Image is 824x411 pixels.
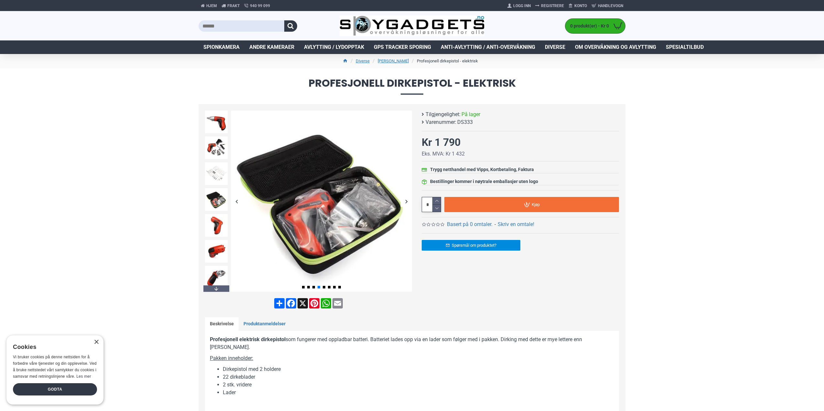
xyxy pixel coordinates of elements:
span: Konto [574,3,587,9]
span: Om overvåkning og avlytting [575,43,656,51]
a: Spesialtilbud [661,40,709,54]
span: Go to slide 6 [328,286,331,288]
span: Spionkamera [203,43,240,51]
li: 22 dirkeblader [223,373,614,381]
b: - [494,221,496,227]
a: Facebook [285,298,297,308]
a: Andre kameraer [244,40,299,54]
div: Kr 1 790 [422,135,461,150]
div: Cookies [13,340,93,354]
img: Profesjonell dirkepistol - elektrisk - SpyGadgets.no [205,240,228,263]
div: Trygg netthandel med Vipps, Kortbetaling, Faktura [430,166,534,173]
span: Hjem [206,3,217,9]
a: Email [332,298,343,308]
a: Spørsmål om produktet? [422,240,520,251]
span: Andre kameraer [249,43,294,51]
img: Profesjonell dirkepistol - elektrisk - SpyGadgets.no [205,214,228,237]
span: 0 produkt(er) - Kr 0 [565,23,611,29]
u: Pakken inneholder: [210,355,253,361]
li: Lader [223,389,614,396]
span: Registrere [541,3,564,9]
div: Bestillinger kommer i nøytrale emballasjer uten logo [430,178,538,185]
a: 0 produkt(er) - Kr 0 [565,19,625,33]
a: Diverse [356,58,370,64]
div: Godta [13,383,97,395]
a: Basert på 0 omtaler. [447,221,493,228]
span: Go to slide 1 [302,286,305,288]
span: Logg Inn [513,3,531,9]
span: Go to slide 4 [318,286,320,288]
p: som fungerer med oppladbar batteri. Batteriet lades opp via en lader som følger med i pakken. Dir... [210,336,614,351]
span: Go to slide 3 [312,286,315,288]
a: Pinterest [309,298,320,308]
img: Profesjonell dirkepistol - elektrisk - SpyGadgets.no [205,162,228,185]
span: Handlevogn [598,3,623,9]
a: Beskrivelse [205,317,239,331]
div: Next slide [401,196,412,207]
a: Anti-avlytting / Anti-overvåkning [436,40,540,54]
a: Registrere [533,1,566,11]
span: Frakt [227,3,240,9]
span: På lager [461,111,480,118]
a: Skriv en omtale! [498,221,534,228]
li: 2 stk. vridere [223,381,614,389]
a: Les mer, opens a new window [76,374,91,379]
span: GPS Tracker Sporing [374,43,431,51]
b: Tilgjengelighet: [426,111,461,118]
a: Om overvåkning og avlytting [570,40,661,54]
a: Diverse [540,40,570,54]
a: Logg Inn [505,1,533,11]
span: Kjøp [532,202,540,207]
a: GPS Tracker Sporing [369,40,436,54]
a: Handlevogn [589,1,625,11]
span: DS333 [457,118,473,126]
span: Anti-avlytting / Anti-overvåkning [441,43,535,51]
span: Go to slide 2 [307,286,310,288]
a: Avlytting / Lydopptak [299,40,369,54]
span: Go to slide 7 [333,286,336,288]
a: X [297,298,309,308]
img: Profesjonell dirkepistol - elektrisk - SpyGadgets.no [205,188,228,211]
a: Share [274,298,285,308]
b: Varenummer: [426,118,456,126]
div: Close [94,340,99,345]
div: Next slide [203,285,229,292]
span: Go to slide 5 [323,286,325,288]
a: [PERSON_NAME] [378,58,409,64]
span: Profesjonell dirkepistol - elektrisk [199,78,625,94]
a: WhatsApp [320,298,332,308]
a: Produktanmeldelser [239,317,290,331]
span: Go to slide 8 [338,286,341,288]
a: Spionkamera [199,40,244,54]
b: Profesjonell elektrisk dirkepistol [210,336,286,342]
img: Profesjonell dirkepistol - elektrisk - SpyGadgets.no [205,266,228,288]
img: Profesjonell dirkepistol - elektrisk - SpyGadgets.no [205,111,228,133]
img: Profesjonell dirkepistol - elektrisk - SpyGadgets.no [205,136,228,159]
span: Diverse [545,43,565,51]
a: Konto [566,1,589,11]
span: 940 99 099 [250,3,270,9]
img: Profesjonell dirkepistol - elektrisk - SpyGadgets.no [231,111,412,292]
li: Dirkepistol med 2 holdere [223,365,614,373]
span: Avlytting / Lydopptak [304,43,364,51]
div: Previous slide [231,196,242,207]
img: SpyGadgets.no [340,16,485,37]
span: Spesialtilbud [666,43,704,51]
span: Vi bruker cookies på denne nettsiden for å forbedre våre tjenester og din opplevelse. Ved å bruke... [13,355,97,378]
